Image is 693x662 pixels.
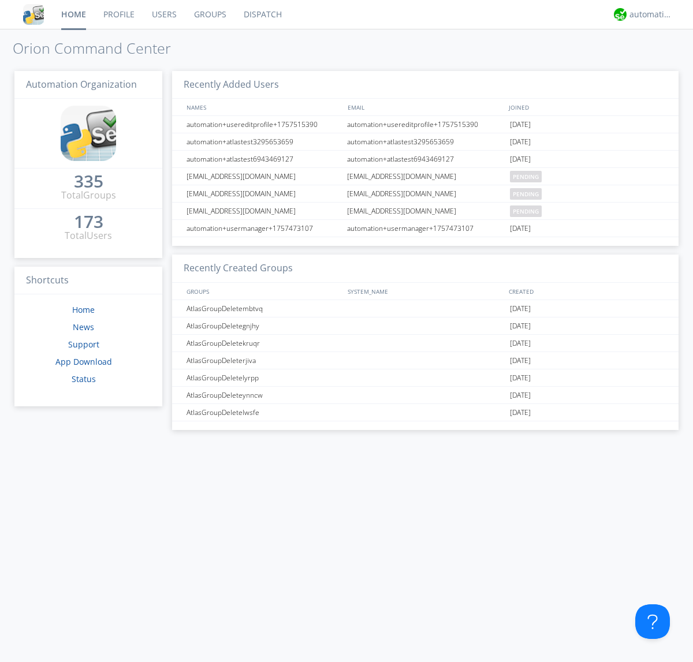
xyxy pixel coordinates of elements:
[510,220,531,237] span: [DATE]
[184,283,342,300] div: GROUPS
[184,387,344,403] div: AtlasGroupDeleteynncw
[184,404,344,421] div: AtlasGroupDeletelwsfe
[172,255,679,283] h3: Recently Created Groups
[184,99,342,115] div: NAMES
[172,369,679,387] a: AtlasGroupDeletelyrpp[DATE]
[65,229,112,242] div: Total Users
[184,133,344,150] div: automation+atlastest3295653659
[345,283,506,300] div: SYSTEM_NAME
[344,220,507,237] div: automation+usermanager+1757473107
[68,339,99,350] a: Support
[74,175,103,187] div: 335
[510,171,542,182] span: pending
[510,369,531,387] span: [DATE]
[510,352,531,369] span: [DATE]
[172,185,679,203] a: [EMAIL_ADDRESS][DOMAIN_NAME][EMAIL_ADDRESS][DOMAIN_NAME]pending
[510,188,542,200] span: pending
[172,168,679,185] a: [EMAIL_ADDRESS][DOMAIN_NAME][EMAIL_ADDRESS][DOMAIN_NAME]pending
[184,335,344,351] div: AtlasGroupDeletekruqr
[172,300,679,317] a: AtlasGroupDeletembtvq[DATE]
[510,404,531,421] span: [DATE]
[614,8,627,21] img: d2d01cd9b4174d08988066c6d424eccd
[345,99,506,115] div: EMAIL
[184,116,344,133] div: automation+usereditprofile+1757515390
[506,99,668,115] div: JOINED
[184,317,344,334] div: AtlasGroupDeletegnjhy
[184,369,344,386] div: AtlasGroupDeletelyrpp
[172,116,679,133] a: automation+usereditprofile+1757515390automation+usereditprofile+1757515390[DATE]
[61,106,116,161] img: cddb5a64eb264b2086981ab96f4c1ba7
[172,317,679,335] a: AtlasGroupDeletegnjhy[DATE]
[510,116,531,133] span: [DATE]
[510,387,531,404] span: [DATE]
[172,71,679,99] h3: Recently Added Users
[184,220,344,237] div: automation+usermanager+1757473107
[172,133,679,151] a: automation+atlastest3295653659automation+atlastest3295653659[DATE]
[14,267,162,295] h3: Shortcuts
[61,189,116,202] div: Total Groups
[172,404,679,421] a: AtlasGroupDeletelwsfe[DATE]
[172,151,679,168] a: automation+atlastest6943469127automation+atlastest6943469127[DATE]
[344,185,507,202] div: [EMAIL_ADDRESS][DOMAIN_NAME]
[184,151,344,167] div: automation+atlastest6943469127
[635,604,670,639] iframe: Toggle Customer Support
[344,203,507,219] div: [EMAIL_ADDRESS][DOMAIN_NAME]
[344,151,507,167] div: automation+atlastest6943469127
[172,387,679,404] a: AtlasGroupDeleteynncw[DATE]
[184,203,344,219] div: [EMAIL_ADDRESS][DOMAIN_NAME]
[172,220,679,237] a: automation+usermanager+1757473107automation+usermanager+1757473107[DATE]
[344,168,507,185] div: [EMAIL_ADDRESS][DOMAIN_NAME]
[510,205,542,217] span: pending
[172,335,679,352] a: AtlasGroupDeletekruqr[DATE]
[510,151,531,168] span: [DATE]
[184,300,344,317] div: AtlasGroupDeletembtvq
[55,356,112,367] a: App Download
[344,116,507,133] div: automation+usereditprofile+1757515390
[506,283,668,300] div: CREATED
[74,216,103,227] div: 173
[72,373,96,384] a: Status
[184,352,344,369] div: AtlasGroupDeleterjiva
[510,133,531,151] span: [DATE]
[73,321,94,332] a: News
[23,4,44,25] img: cddb5a64eb264b2086981ab96f4c1ba7
[184,168,344,185] div: [EMAIL_ADDRESS][DOMAIN_NAME]
[510,317,531,335] span: [DATE]
[344,133,507,150] div: automation+atlastest3295653659
[184,185,344,202] div: [EMAIL_ADDRESS][DOMAIN_NAME]
[629,9,673,20] div: automation+atlas
[510,335,531,352] span: [DATE]
[72,304,95,315] a: Home
[74,175,103,189] a: 335
[172,352,679,369] a: AtlasGroupDeleterjiva[DATE]
[26,78,137,91] span: Automation Organization
[172,203,679,220] a: [EMAIL_ADDRESS][DOMAIN_NAME][EMAIL_ADDRESS][DOMAIN_NAME]pending
[510,300,531,317] span: [DATE]
[74,216,103,229] a: 173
